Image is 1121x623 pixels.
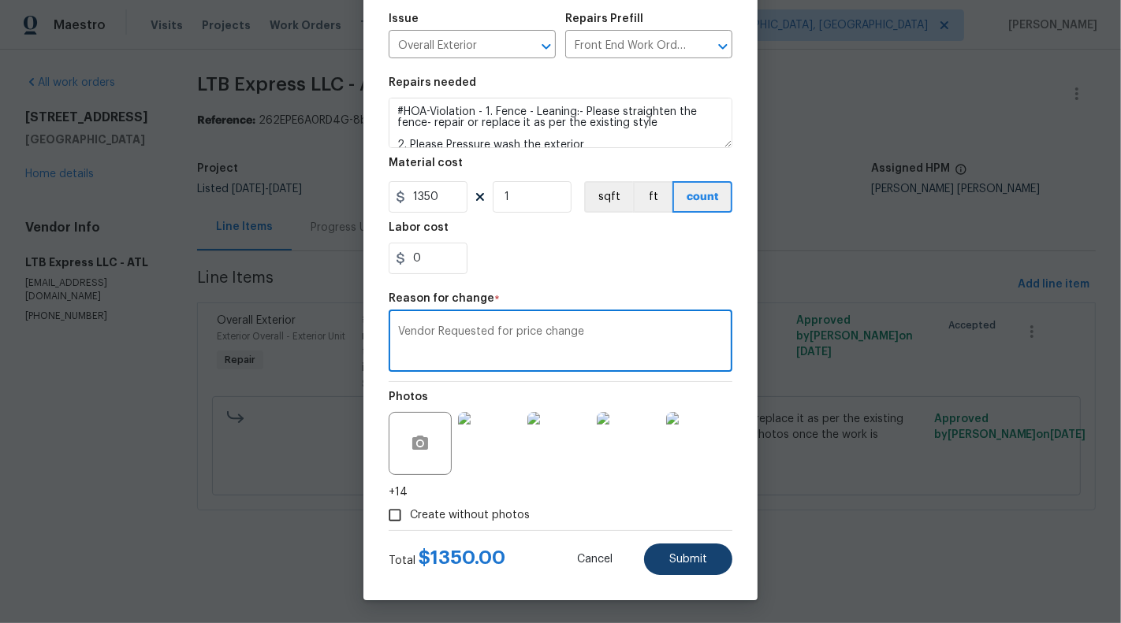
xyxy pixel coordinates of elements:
h5: Issue [389,13,419,24]
h5: Repairs Prefill [565,13,643,24]
button: count [672,181,732,213]
span: +14 [389,484,408,500]
button: sqft [584,181,633,213]
button: Open [535,35,557,57]
span: Create without photos [410,507,530,524]
textarea: Vendor Requested for price change [398,326,723,359]
div: Total [389,550,505,569]
h5: Reason for change [389,293,494,304]
span: $ 1350.00 [419,548,505,567]
button: Open [712,35,734,57]
textarea: #HOA-Violation - 1. Fence - Leaning:- Please straighten the fence- repair or replace it as per th... [389,98,732,148]
h5: Photos [389,391,428,402]
span: Submit [669,554,707,566]
h5: Repairs needed [389,77,476,88]
h5: Material cost [389,158,463,169]
span: Cancel [577,554,613,566]
button: Cancel [552,543,638,575]
button: ft [633,181,672,213]
button: Submit [644,543,732,575]
h5: Labor cost [389,222,449,233]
